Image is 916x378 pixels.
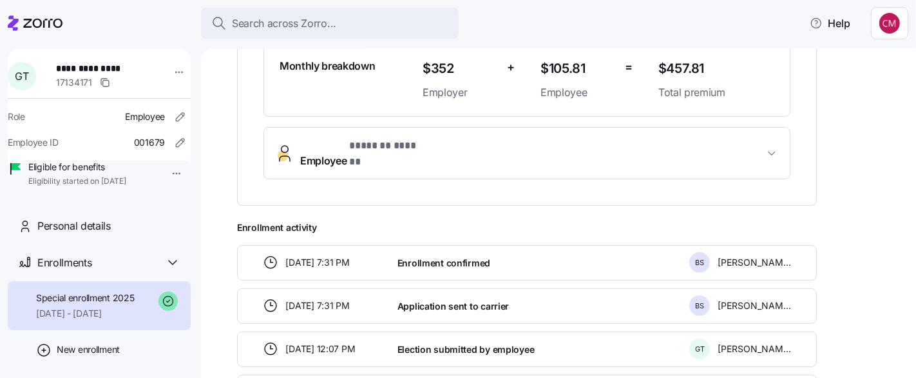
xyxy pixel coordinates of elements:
span: [DATE] - [DATE] [36,307,135,320]
span: Enrollment confirmed [397,257,490,270]
span: $352 [423,58,497,79]
span: B S [695,259,704,266]
span: Employee [300,138,423,169]
span: + [507,58,515,77]
span: Enrollment activity [237,221,817,234]
span: [DATE] 7:31 PM [286,256,350,269]
button: Help [799,10,861,36]
button: Search across Zorro... [201,8,459,39]
span: [DATE] 12:07 PM [286,343,356,355]
span: Role [8,110,25,123]
span: Enrollments [37,255,91,271]
span: Special enrollment 2025 [36,292,135,304]
span: Employer [423,85,497,101]
span: Employee [540,85,615,101]
span: [PERSON_NAME] [718,256,791,269]
span: Personal details [37,218,111,234]
span: = [625,58,633,77]
span: Eligible for benefits [28,161,126,174]
span: New enrollment [57,343,120,356]
span: [DATE] 7:31 PM [286,299,350,312]
span: G T [15,71,28,81]
span: Search across Zorro... [232,15,336,32]
span: Help [810,15,850,31]
span: Election submitted by employee [397,343,535,356]
img: c76f7742dad050c3772ef460a101715e [879,13,900,34]
span: G T [695,346,705,353]
span: Monthly breakdown [280,58,376,74]
span: 001679 [134,136,165,149]
span: $457.81 [658,58,774,79]
span: $105.81 [540,58,615,79]
span: 17134171 [56,76,92,89]
span: B S [695,303,704,310]
span: Employee [125,110,165,123]
span: [PERSON_NAME] [718,343,791,355]
span: [PERSON_NAME] [718,299,791,312]
span: Total premium [658,85,774,101]
span: Eligibility started on [DATE] [28,176,126,187]
span: Employee ID [8,136,59,149]
span: Application sent to carrier [397,300,509,313]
